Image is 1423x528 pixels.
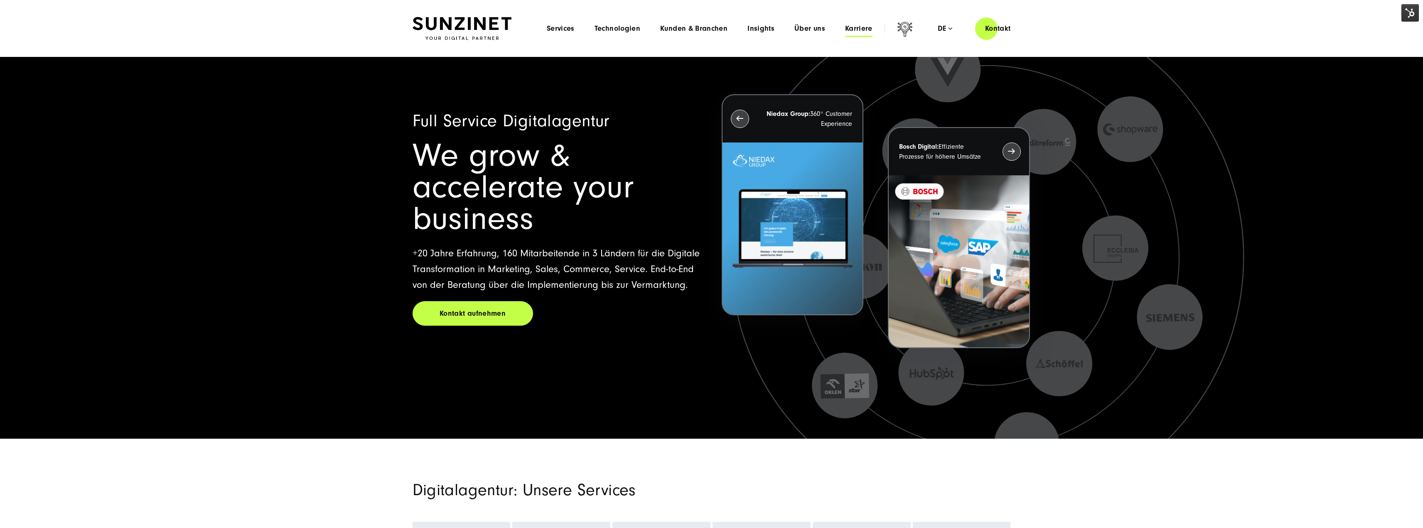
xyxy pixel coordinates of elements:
[413,246,702,293] p: +20 Jahre Erfahrung, 160 Mitarbeitende in 3 Ländern für die Digitale Transformation in Marketing,...
[794,25,825,33] a: Über uns
[547,25,575,33] a: Services
[888,127,1030,349] button: Bosch Digital:Effiziente Prozesse für höhere Umsätze BOSCH - Kundeprojekt - Digital Transformatio...
[938,25,952,33] div: de
[595,25,640,33] a: Technologien
[975,17,1021,40] a: Kontakt
[413,480,807,500] h2: Digitalagentur: Unsere Services
[722,94,863,316] button: Niedax Group:360° Customer Experience Letztes Projekt von Niedax. Ein Laptop auf dem die Niedax W...
[899,142,987,162] p: Effiziente Prozesse für höhere Umsätze
[767,110,810,118] strong: Niedax Group:
[764,109,852,129] p: 360° Customer Experience
[1401,4,1419,22] img: HubSpot Tools-Menüschalter
[845,25,872,33] a: Karriere
[413,111,610,131] span: Full Service Digitalagentur
[899,143,939,150] strong: Bosch Digital:
[889,175,1029,348] img: BOSCH - Kundeprojekt - Digital Transformation Agentur SUNZINET
[413,17,511,40] img: SUNZINET Full Service Digital Agentur
[747,25,774,33] a: Insights
[723,142,863,315] img: Letztes Projekt von Niedax. Ein Laptop auf dem die Niedax Website geöffnet ist, auf blauem Hinter...
[413,140,702,235] h1: We grow & accelerate your business
[413,301,533,326] a: Kontakt aufnehmen
[660,25,727,33] a: Kunden & Branchen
